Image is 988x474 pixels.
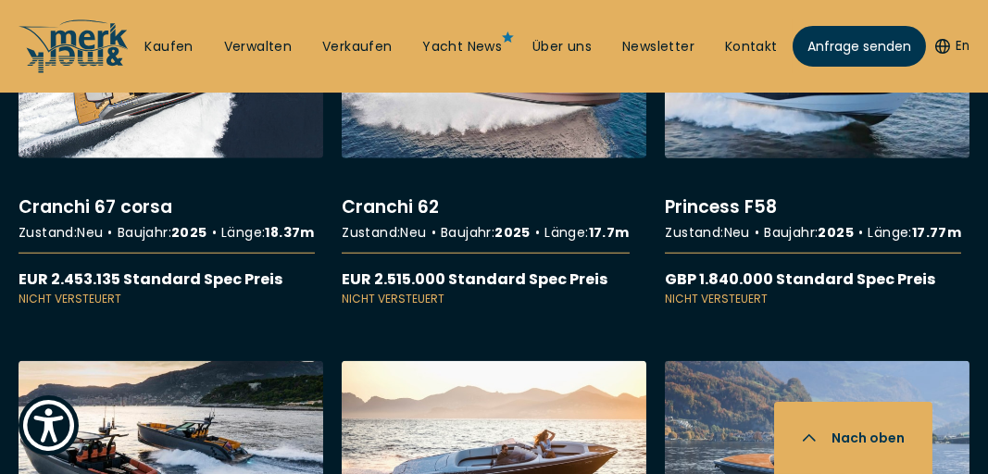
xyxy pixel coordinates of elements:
[322,38,393,56] a: Verkaufen
[224,38,293,56] a: Verwalten
[807,37,911,56] span: Anfrage senden
[144,38,193,56] a: Kaufen
[622,38,694,56] a: Newsletter
[725,38,778,56] a: Kontakt
[422,38,502,56] a: Yacht News
[935,37,969,56] button: En
[774,402,932,474] button: Nach oben
[19,395,79,455] button: Show Accessibility Preferences
[793,26,926,67] a: Anfrage senden
[532,38,592,56] a: Über uns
